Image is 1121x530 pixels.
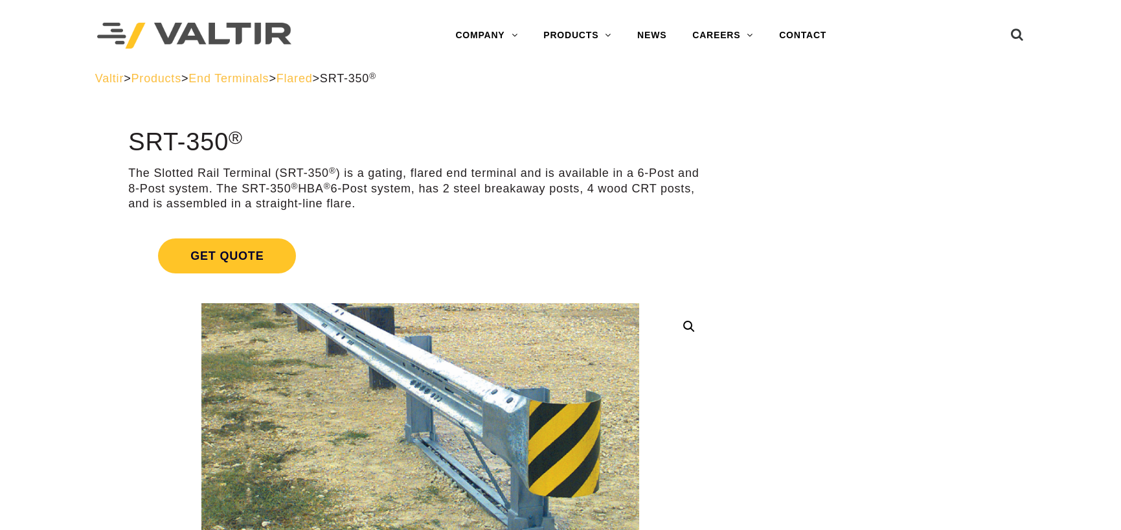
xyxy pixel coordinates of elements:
[329,166,336,176] sup: ®
[679,23,766,49] a: CAREERS
[229,127,243,148] sup: ®
[158,238,296,273] span: Get Quote
[766,23,839,49] a: CONTACT
[291,181,298,191] sup: ®
[369,71,376,81] sup: ®
[188,72,269,85] a: End Terminals
[324,181,331,191] sup: ®
[277,72,313,85] a: Flared
[624,23,679,49] a: NEWS
[128,223,712,289] a: Get Quote
[95,71,1026,86] div: > > > >
[442,23,530,49] a: COMPANY
[131,72,181,85] a: Products
[97,23,291,49] img: Valtir
[128,129,712,156] h1: SRT-350
[128,166,712,211] p: The Slotted Rail Terminal (SRT-350 ) is a gating, flared end terminal and is available in a 6-Pos...
[320,72,376,85] span: SRT-350
[95,72,124,85] a: Valtir
[530,23,624,49] a: PRODUCTS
